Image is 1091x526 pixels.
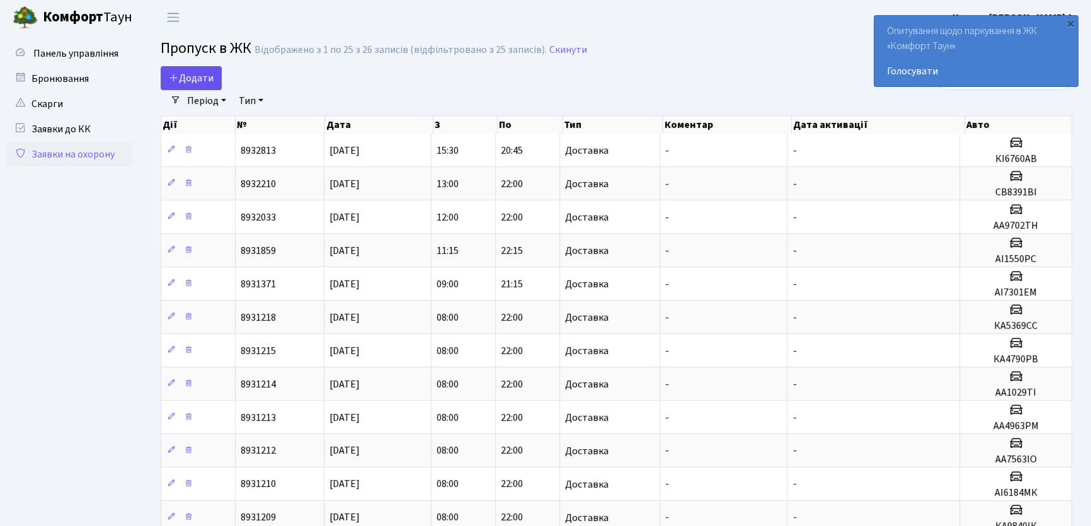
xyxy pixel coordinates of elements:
span: - [792,411,796,425]
span: 11:15 [437,244,459,258]
span: 8931212 [241,444,276,458]
span: - [792,210,796,224]
th: Тип [563,116,663,134]
span: 8931859 [241,244,276,258]
span: [DATE] [329,144,360,157]
h5: СВ8391ВІ [965,186,1066,198]
span: 22:00 [501,444,523,458]
span: 12:00 [437,210,459,224]
span: [DATE] [329,411,360,425]
span: - [665,144,669,157]
span: Доставка [565,346,608,356]
div: Опитування щодо паркування в ЖК «Комфорт Таун» [874,16,1078,86]
a: Період [182,90,231,111]
span: [DATE] [329,511,360,525]
span: [DATE] [329,344,360,358]
span: - [792,344,796,358]
span: - [792,444,796,458]
span: [DATE] [329,311,360,324]
span: Таун [43,7,132,28]
th: З [433,116,498,134]
span: Доставка [565,446,608,456]
span: - [665,244,669,258]
span: Доставка [565,146,608,156]
h5: АА1029ТІ [965,387,1066,399]
span: [DATE] [329,444,360,458]
span: 22:00 [501,177,523,191]
span: 09:00 [437,277,459,291]
span: Доставка [565,179,608,189]
h5: АІ7301ЕМ [965,287,1066,299]
span: Доставка [565,212,608,222]
span: - [792,244,796,258]
span: - [665,177,669,191]
span: - [792,477,796,491]
b: Комфорт [43,7,103,27]
a: Голосувати [887,64,1065,79]
span: 8932210 [241,177,276,191]
h5: АА9702ТН [965,220,1066,232]
a: Скарги [6,91,132,117]
span: - [792,311,796,324]
span: Доставка [565,279,608,289]
h5: КА5369СС [965,320,1066,332]
span: Доставка [565,246,608,256]
span: - [665,477,669,491]
a: Панель управління [6,41,132,66]
span: 13:00 [437,177,459,191]
div: × [1064,17,1077,30]
span: Пропуск в ЖК [161,37,251,59]
span: 22:00 [501,311,523,324]
th: Дії [161,116,236,134]
a: Заявки до КК [6,117,132,142]
span: [DATE] [329,277,360,291]
span: - [665,277,669,291]
span: - [665,511,669,525]
span: 22:00 [501,477,523,491]
span: - [665,344,669,358]
span: 22:15 [501,244,523,258]
span: 20:45 [501,144,523,157]
span: 08:00 [437,477,459,491]
span: - [792,177,796,191]
span: 8932033 [241,210,276,224]
button: Переключити навігацію [157,7,189,28]
span: 8931215 [241,344,276,358]
span: 22:00 [501,511,523,525]
span: - [665,210,669,224]
span: 8931218 [241,311,276,324]
span: [DATE] [329,477,360,491]
a: Тип [234,90,268,111]
span: Доставка [565,479,608,489]
span: [DATE] [329,177,360,191]
span: 08:00 [437,444,459,458]
a: Цитрус [PERSON_NAME] А. [952,10,1076,25]
th: Коментар [663,116,791,134]
span: Доставка [565,413,608,423]
span: - [792,144,796,157]
th: Авто [965,116,1072,134]
img: logo.png [13,5,38,30]
span: - [665,444,669,458]
span: Панель управління [33,47,118,60]
th: № [236,116,324,134]
span: Доставка [565,312,608,323]
span: Доставка [565,513,608,523]
h5: АІ6184МК [965,487,1066,499]
span: 8932813 [241,144,276,157]
span: [DATE] [329,377,360,391]
span: Доставка [565,379,608,389]
h5: АА4963РМ [965,420,1066,432]
span: 22:00 [501,210,523,224]
h5: КА4790РВ [965,353,1066,365]
span: 8931213 [241,411,276,425]
h5: КІ6760АВ [965,153,1066,165]
a: Заявки на охорону [6,142,132,167]
span: 22:00 [501,411,523,425]
a: Бронювання [6,66,132,91]
span: 15:30 [437,144,459,157]
a: Додати [161,66,222,90]
th: Дата [325,116,433,134]
a: Скинути [549,44,587,56]
span: 8931371 [241,277,276,291]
